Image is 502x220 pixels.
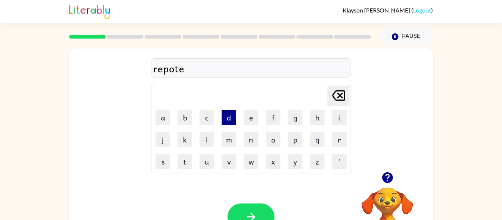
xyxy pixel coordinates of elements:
button: h [310,110,324,125]
button: v [222,154,236,169]
button: i [332,110,347,125]
button: ' [332,154,347,169]
a: Logout [413,7,431,14]
button: k [178,132,192,147]
button: z [310,154,324,169]
button: y [288,154,302,169]
button: n [244,132,258,147]
button: Pause [380,28,433,45]
button: g [288,110,302,125]
button: m [222,132,236,147]
button: q [310,132,324,147]
button: u [200,154,214,169]
button: f [266,110,280,125]
button: x [266,154,280,169]
img: Literably [69,3,110,19]
button: a [155,110,170,125]
button: l [200,132,214,147]
button: r [332,132,347,147]
button: p [288,132,302,147]
button: c [200,110,214,125]
button: d [222,110,236,125]
button: j [155,132,170,147]
div: repote [153,61,349,76]
button: e [244,110,258,125]
button: s [155,154,170,169]
div: ( ) [343,7,433,14]
button: o [266,132,280,147]
button: b [178,110,192,125]
button: t [178,154,192,169]
button: w [244,154,258,169]
span: Klayson [PERSON_NAME] [343,7,411,14]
